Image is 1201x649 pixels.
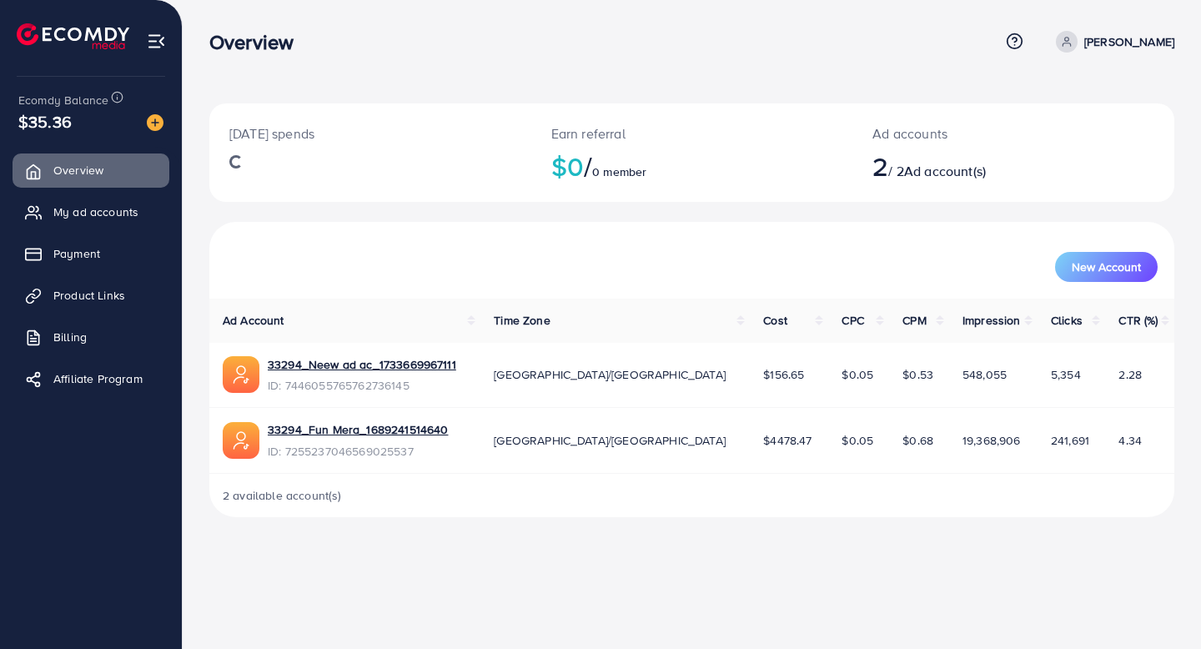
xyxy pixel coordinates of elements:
[551,150,833,182] h2: $0
[17,23,129,49] img: logo
[223,312,284,329] span: Ad Account
[147,114,163,131] img: image
[842,366,873,383] span: $0.05
[842,312,863,329] span: CPC
[1118,432,1142,449] span: 4.34
[902,432,933,449] span: $0.68
[13,279,169,312] a: Product Links
[1118,312,1158,329] span: CTR (%)
[13,320,169,354] a: Billing
[13,195,169,229] a: My ad accounts
[962,366,1007,383] span: 548,055
[53,329,87,345] span: Billing
[962,312,1021,329] span: Impression
[872,147,888,185] span: 2
[551,123,833,143] p: Earn referral
[268,356,456,373] a: 33294_Neew ad ac_1733669967111
[53,287,125,304] span: Product Links
[13,237,169,270] a: Payment
[494,432,726,449] span: [GEOGRAPHIC_DATA]/[GEOGRAPHIC_DATA]
[53,204,138,220] span: My ad accounts
[147,32,166,51] img: menu
[53,245,100,262] span: Payment
[494,312,550,329] span: Time Zone
[1049,31,1174,53] a: [PERSON_NAME]
[1051,366,1081,383] span: 5,354
[223,487,342,504] span: 2 available account(s)
[223,356,259,393] img: ic-ads-acc.e4c84228.svg
[53,162,103,179] span: Overview
[1055,252,1158,282] button: New Account
[209,30,307,54] h3: Overview
[268,377,456,394] span: ID: 7446055765762736145
[592,164,646,180] span: 0 member
[223,422,259,459] img: ic-ads-acc.e4c84228.svg
[494,366,726,383] span: [GEOGRAPHIC_DATA]/[GEOGRAPHIC_DATA]
[763,366,804,383] span: $156.65
[872,123,1073,143] p: Ad accounts
[962,432,1021,449] span: 19,368,906
[1051,312,1083,329] span: Clicks
[13,153,169,187] a: Overview
[1118,366,1142,383] span: 2.28
[902,366,933,383] span: $0.53
[902,312,926,329] span: CPM
[872,150,1073,182] h2: / 2
[18,92,108,108] span: Ecomdy Balance
[268,443,448,460] span: ID: 7255237046569025537
[53,370,143,387] span: Affiliate Program
[584,147,592,185] span: /
[763,312,787,329] span: Cost
[1084,32,1174,52] p: [PERSON_NAME]
[18,109,72,133] span: $35.36
[229,123,511,143] p: [DATE] spends
[904,162,986,180] span: Ad account(s)
[1051,432,1089,449] span: 241,691
[1072,261,1141,273] span: New Account
[268,421,448,438] a: 33294_Fun Mera_1689241514640
[763,432,812,449] span: $4478.47
[842,432,873,449] span: $0.05
[13,362,169,395] a: Affiliate Program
